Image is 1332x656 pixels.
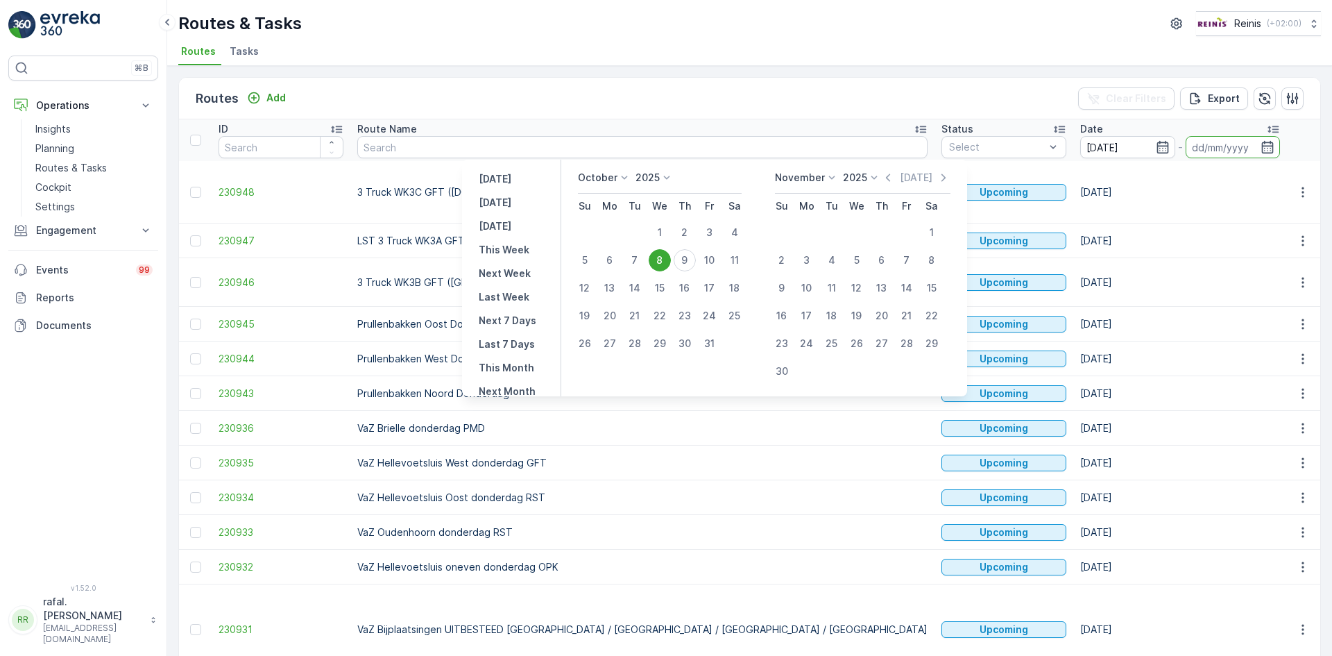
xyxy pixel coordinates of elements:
input: dd/mm/yyyy [1186,136,1281,158]
a: Routes & Tasks [30,158,158,178]
div: Toggle Row Selected [190,492,201,503]
button: Upcoming [941,420,1066,437]
div: 14 [896,277,918,299]
button: Today [473,194,517,211]
div: 6 [599,249,621,271]
p: Events [36,263,128,277]
p: Upcoming [980,525,1028,539]
input: Search [357,136,928,158]
div: 11 [821,277,843,299]
div: 3 [699,221,721,244]
th: Sunday [572,194,597,219]
div: 4 [821,249,843,271]
button: Upcoming [941,489,1066,506]
p: Next Week [479,267,531,280]
div: Toggle Row Selected [190,277,201,288]
p: Date [1080,122,1103,136]
img: logo [8,11,36,39]
div: 29 [649,333,671,355]
p: 3 Truck WK3C GFT ([DOMAIN_NAME], Donk, Gaard, Voorden, Dreven) [357,185,928,199]
div: 19 [574,305,596,327]
div: Toggle Row Selected [190,457,201,469]
div: 15 [921,277,943,299]
div: 8 [921,249,943,271]
td: [DATE] [1073,515,1287,550]
div: 26 [574,333,596,355]
div: 7 [624,249,646,271]
p: Upcoming [980,234,1028,248]
p: 3 Truck WK3B GFT ([GEOGRAPHIC_DATA], Kreek) [357,276,928,289]
p: Reinis [1234,17,1261,31]
td: [DATE] [1073,550,1287,584]
div: 26 [846,333,868,355]
p: [DATE] [479,219,511,233]
div: 21 [896,305,918,327]
p: This Week [479,243,529,257]
a: 230935 [219,456,343,470]
a: 230944 [219,352,343,366]
button: Add [241,90,291,106]
button: Upcoming [941,274,1066,291]
th: Saturday [722,194,747,219]
div: 23 [771,333,793,355]
p: Documents [36,319,153,333]
div: 14 [624,277,646,299]
button: Reinis(+02:00) [1196,11,1321,36]
p: Upcoming [980,560,1028,574]
p: VaZ Hellevoetsluis oneven donderdag OPK [357,560,928,574]
a: 230946 [219,276,343,289]
div: 24 [796,333,818,355]
div: 1 [921,221,943,244]
div: Toggle Row Selected [190,624,201,635]
div: 25 [724,305,746,327]
th: Friday [894,194,919,219]
div: 20 [871,305,893,327]
p: - [1178,139,1183,155]
a: Reports [8,284,158,312]
p: VaZ Bijplaatsingen UITBESTEED [GEOGRAPHIC_DATA] / [GEOGRAPHIC_DATA] / [GEOGRAPHIC_DATA] / [GEOGRA... [357,623,928,637]
td: [DATE] [1073,446,1287,480]
button: Upcoming [941,233,1066,249]
th: Tuesday [622,194,647,219]
div: 18 [724,277,746,299]
div: 29 [921,333,943,355]
p: [DATE] [479,172,511,186]
p: Add [266,91,286,105]
div: 2 [771,249,793,271]
div: 4 [724,221,746,244]
p: November [775,171,825,185]
p: Last Week [479,290,529,304]
div: 19 [846,305,868,327]
p: October [578,171,617,185]
td: [DATE] [1073,224,1287,258]
a: 230931 [219,623,343,637]
button: Tomorrow [473,218,517,235]
a: Planning [30,139,158,158]
p: Engagement [36,224,130,237]
div: 31 [699,333,721,355]
div: Toggle Row Selected [190,527,201,538]
input: dd/mm/yyyy [1080,136,1175,158]
div: 1 [649,221,671,244]
th: Friday [697,194,722,219]
p: Route Name [357,122,417,136]
p: Next 7 Days [479,314,536,328]
button: Upcoming [941,385,1066,402]
span: 230943 [219,387,343,401]
p: ( +02:00 ) [1267,18,1301,29]
th: Saturday [919,194,944,219]
div: 9 [674,249,696,271]
td: [DATE] [1073,258,1287,307]
p: Upcoming [980,491,1028,505]
p: [DATE] [900,171,932,185]
button: Upcoming [941,524,1066,541]
div: Toggle Row Selected [190,388,201,399]
a: 230945 [219,317,343,331]
th: Sunday [769,194,794,219]
div: Toggle Row Selected [190,235,201,246]
p: Insights [35,122,71,136]
p: Upcoming [980,317,1028,331]
span: Tasks [230,44,259,58]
